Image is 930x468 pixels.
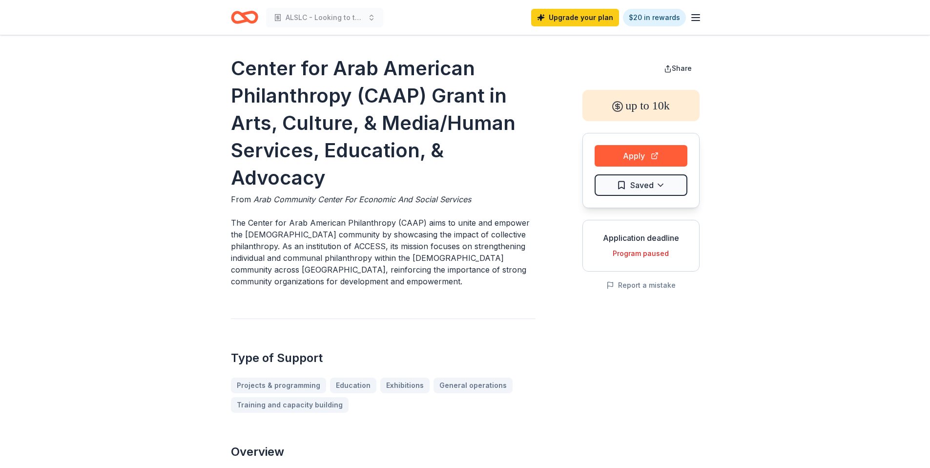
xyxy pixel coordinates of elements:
button: Share [656,59,700,78]
a: Training and capacity building [231,397,349,413]
a: Home [231,6,258,29]
button: Apply [595,145,687,167]
a: $20 in rewards [623,9,686,26]
button: Report a mistake [606,279,676,291]
h2: Type of Support [231,350,536,366]
a: Upgrade your plan [531,9,619,26]
div: up to 10k [582,90,700,121]
a: General operations [434,378,513,393]
a: Exhibitions [380,378,430,393]
div: Program paused [591,248,691,259]
a: Education [330,378,376,393]
span: ALSLC - Looking to the Future [286,12,364,23]
p: The Center for Arab American Philanthropy (CAAP) aims to unite and empower the [DEMOGRAPHIC_DATA]... [231,217,536,287]
span: Saved [630,179,654,191]
div: Application deadline [591,232,691,244]
button: Saved [595,174,687,196]
span: Share [672,64,692,72]
span: Arab Community Center For Economic And Social Services [253,194,471,204]
button: ALSLC - Looking to the Future [266,8,383,27]
h1: Center for Arab American Philanthropy (CAAP) Grant in Arts, Culture, & Media/Human Services, Educ... [231,55,536,191]
a: Projects & programming [231,378,326,393]
h2: Overview [231,444,536,460]
div: From [231,193,536,205]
